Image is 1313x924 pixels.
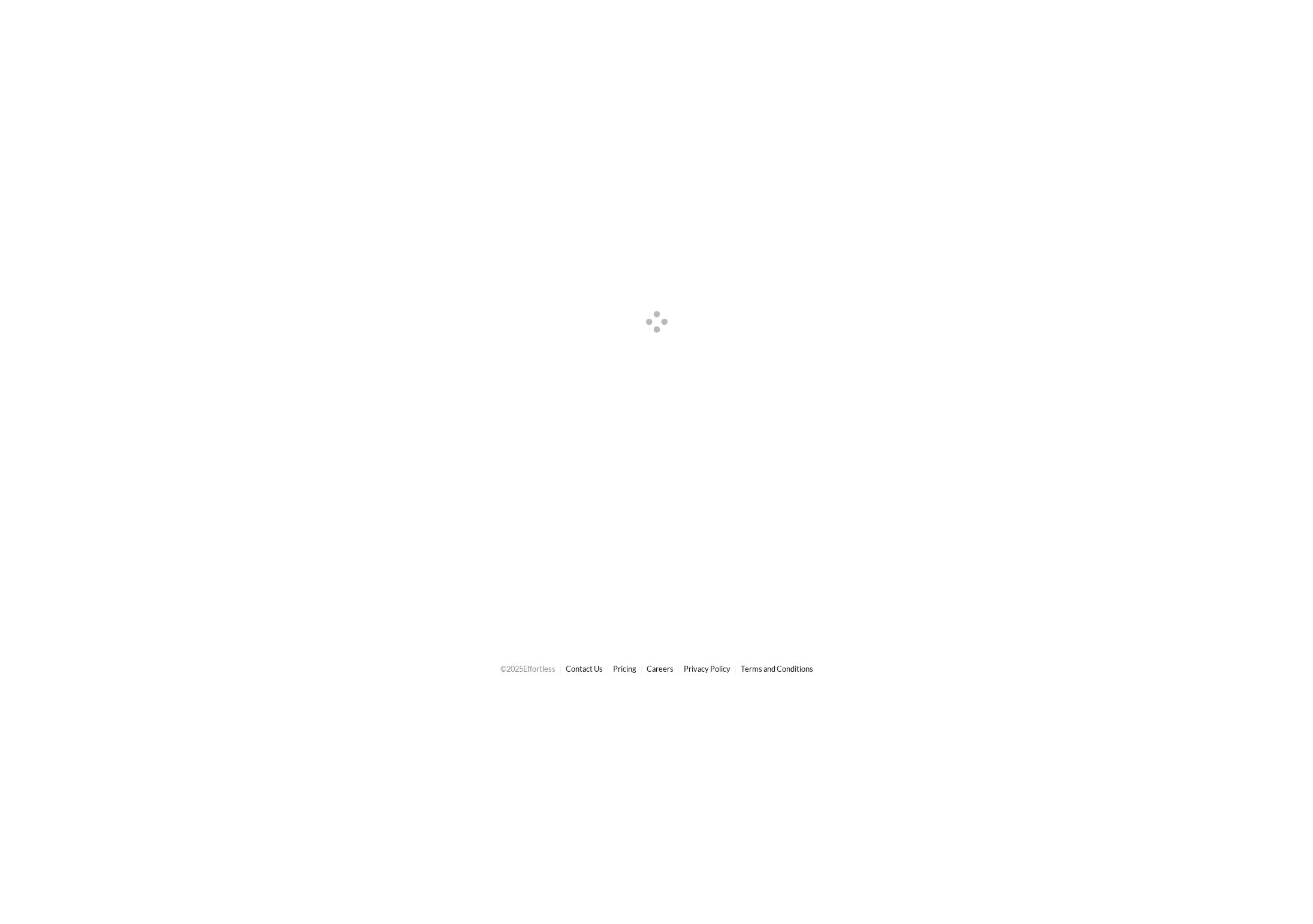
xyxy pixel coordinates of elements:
[647,664,674,674] a: Careers
[566,664,603,674] a: Contact Us
[684,664,731,674] a: Privacy Policy
[741,664,813,674] a: Terms and Conditions
[613,664,636,674] a: Pricing
[500,664,556,674] span: © 2025 Effortless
